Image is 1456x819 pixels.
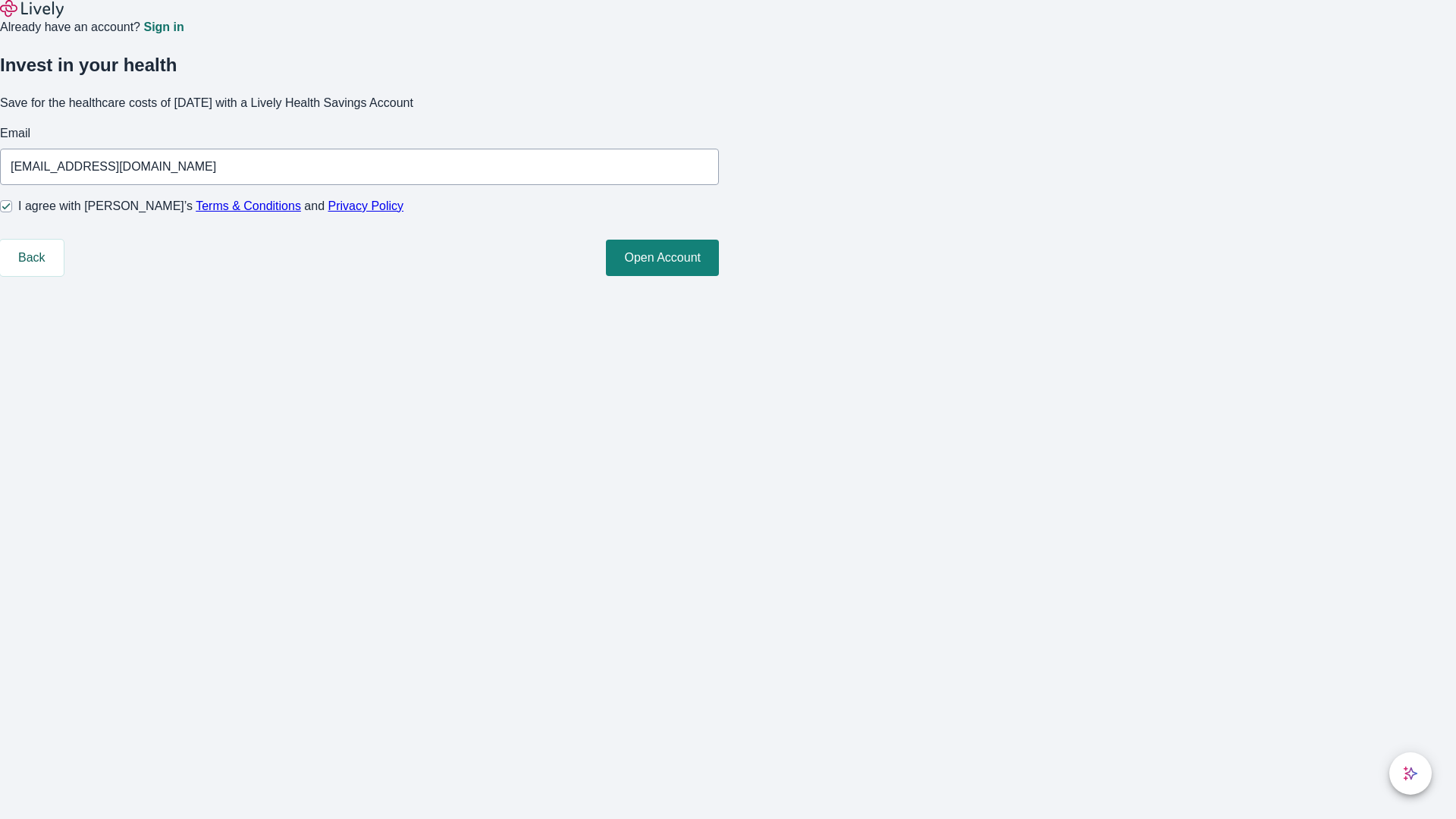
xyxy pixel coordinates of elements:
a: Privacy Policy [328,199,404,212]
button: Open Account [606,240,719,276]
svg: Lively AI Assistant [1403,766,1418,781]
a: Sign in [143,21,184,33]
button: chat [1389,752,1432,795]
span: I agree with [PERSON_NAME]’s and [18,197,403,215]
a: Terms & Conditions [196,199,301,212]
